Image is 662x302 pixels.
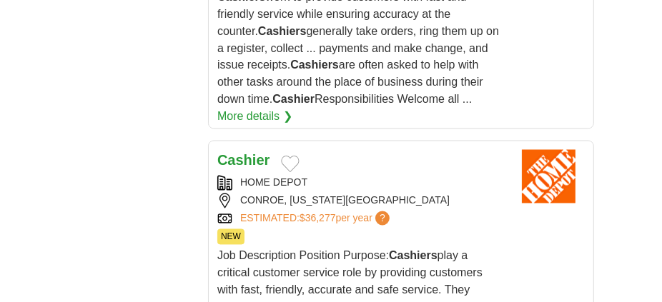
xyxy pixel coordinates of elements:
[389,250,438,262] strong: Cashiers
[240,177,307,188] a: HOME DEPOT
[240,211,392,226] a: ESTIMATED:$36,277per year?
[300,213,336,224] span: $36,277
[217,109,292,126] a: More details ❯
[375,211,390,226] span: ?
[513,150,585,203] img: Home Depot logo
[281,156,300,173] button: Add to favorite jobs
[272,94,315,106] strong: Cashier
[217,153,270,168] a: Cashier
[258,25,307,37] strong: Cashiers
[217,229,244,245] span: NEW
[217,193,502,208] div: CONROE, [US_STATE][GEOGRAPHIC_DATA]
[290,59,339,71] strong: Cashiers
